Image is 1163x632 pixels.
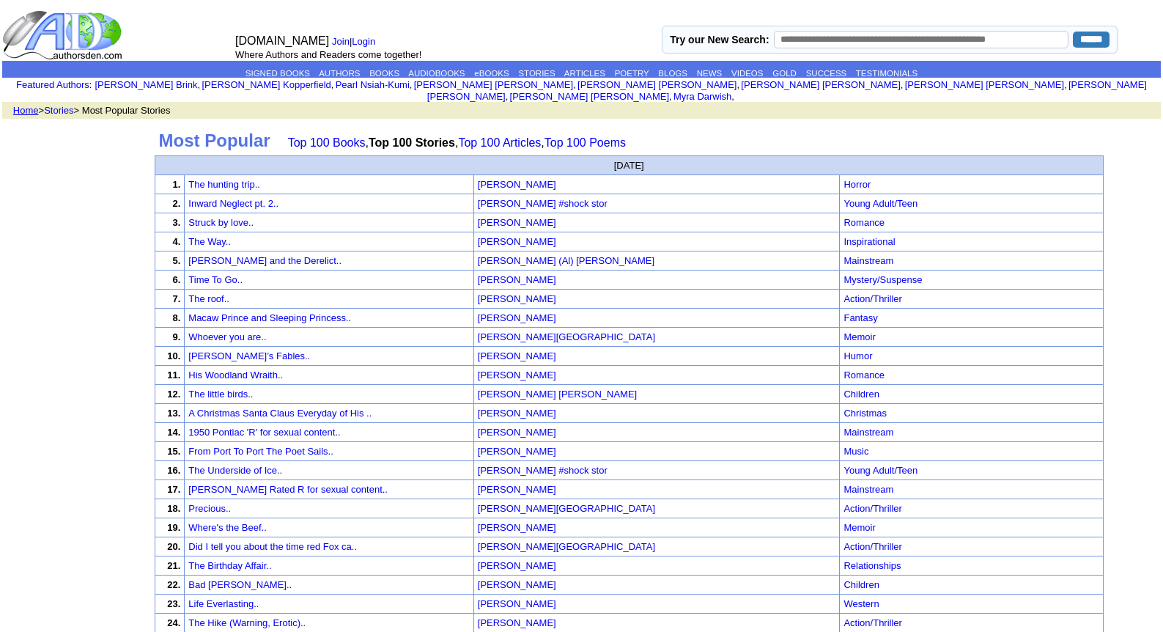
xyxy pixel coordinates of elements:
[16,79,89,90] a: Featured Authors
[576,81,577,89] font: i
[615,69,649,78] a: POETRY
[332,36,350,47] a: Join
[478,425,556,438] a: [PERSON_NAME]
[188,293,229,304] a: The roof..
[478,559,556,571] a: [PERSON_NAME]
[458,136,541,149] a: Top 100 Articles
[167,350,180,361] font: 10.
[697,69,723,78] a: NEWS
[478,482,556,495] a: [PERSON_NAME]
[188,465,282,476] a: The Underside of Ice..
[478,579,556,590] font: [PERSON_NAME]
[235,34,329,47] font: [DOMAIN_NAME]
[188,274,243,285] a: Time To Go..
[843,293,901,304] a: Action/Thriller
[478,597,556,609] a: [PERSON_NAME]
[188,217,254,228] a: Struck by love..
[478,349,556,361] a: [PERSON_NAME]
[843,522,875,533] a: Memoir
[478,522,556,533] font: [PERSON_NAME]
[510,91,669,102] a: [PERSON_NAME] [PERSON_NAME]
[478,427,556,438] font: [PERSON_NAME]
[478,389,637,400] font: [PERSON_NAME] [PERSON_NAME]
[159,131,270,150] b: Most Popular
[478,484,556,495] font: [PERSON_NAME]
[1067,81,1068,89] font: i
[843,484,893,495] a: Mainstream
[288,136,366,149] a: Top 100 Books
[172,331,180,342] font: 9.
[188,389,253,400] a: The little birds..
[843,312,877,323] a: Fantasy
[478,521,556,533] a: [PERSON_NAME]
[188,236,231,247] a: The Way..
[843,465,918,476] a: Young Adult/Teen
[478,617,556,628] font: [PERSON_NAME]
[288,136,636,149] font: , , ,
[188,370,283,381] a: His Woodland Wraith..
[478,254,654,266] a: [PERSON_NAME] (Al) [PERSON_NAME]
[336,79,410,90] a: Pearl Nsiah-Kumi
[478,446,556,457] font: [PERSON_NAME]
[478,274,556,285] font: [PERSON_NAME]
[478,616,556,628] a: [PERSON_NAME]
[167,408,180,419] font: 13.
[670,34,769,45] label: Try our New Search:
[332,36,380,47] font: |
[478,217,556,228] font: [PERSON_NAME]
[843,408,887,419] a: Christmas
[202,79,331,90] a: [PERSON_NAME] Kopperfield
[843,427,893,438] a: Mainstream
[673,91,731,102] a: Myra Darwish
[903,81,904,89] font: i
[172,236,180,247] font: 4.
[478,312,556,323] font: [PERSON_NAME]
[478,330,655,342] a: [PERSON_NAME][GEOGRAPHIC_DATA]
[843,274,922,285] a: Mystery/Suspense
[843,236,895,247] a: Inspirational
[172,312,180,323] font: 8.
[544,136,626,149] a: Top 100 Poems
[172,274,180,285] font: 6.
[188,579,292,590] a: Bad [PERSON_NAME]..
[427,79,1147,102] a: [PERSON_NAME] [PERSON_NAME]
[478,331,655,342] font: [PERSON_NAME][GEOGRAPHIC_DATA]
[167,541,180,552] font: 20.
[369,136,455,149] b: Top 100 Stories
[369,69,399,78] a: BOOKS
[478,216,556,228] a: [PERSON_NAME]
[172,255,180,266] font: 5.
[478,255,654,266] font: [PERSON_NAME] (Al) [PERSON_NAME]
[478,540,655,552] a: [PERSON_NAME][GEOGRAPHIC_DATA]
[478,311,556,323] a: [PERSON_NAME]
[843,331,875,342] a: Memoir
[167,617,180,628] font: 24.
[672,93,673,101] font: i
[245,69,310,78] a: SIGNED BOOKS
[188,484,388,495] a: [PERSON_NAME] Rated R for sexual content..
[478,198,608,209] font: [PERSON_NAME] #shock stor
[564,69,605,78] a: ARTICLES
[577,79,736,90] a: [PERSON_NAME] [PERSON_NAME]
[478,350,556,361] font: [PERSON_NAME]
[95,79,197,90] a: [PERSON_NAME] Brink
[2,10,125,61] img: logo_ad.gif
[734,93,736,101] font: i
[478,406,556,419] a: [PERSON_NAME]
[478,177,556,190] a: [PERSON_NAME]
[478,503,655,514] font: [PERSON_NAME][GEOGRAPHIC_DATA]
[167,579,180,590] font: 22.
[739,81,741,89] font: i
[188,427,340,438] a: 1950 Pontiac 'R' for sexual content..
[167,389,180,400] font: 12.
[478,387,637,400] a: [PERSON_NAME] [PERSON_NAME]
[95,79,1146,102] font: , , , , , , , , , ,
[478,463,608,476] a: [PERSON_NAME] #shock stor
[806,69,847,78] a: SUCCESS
[478,368,556,381] a: [PERSON_NAME]
[167,465,180,476] font: 16.
[478,501,655,514] a: [PERSON_NAME][GEOGRAPHIC_DATA]
[188,503,231,514] a: Precious..
[167,370,180,381] font: 11.
[843,350,872,361] a: Humor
